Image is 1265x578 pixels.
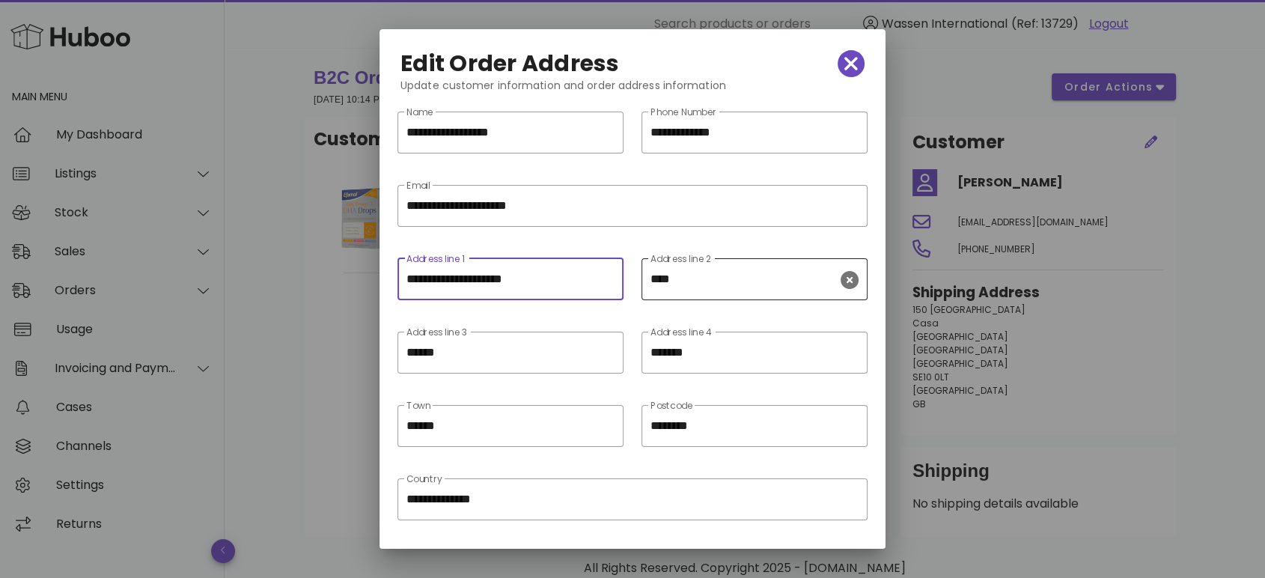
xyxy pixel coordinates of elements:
label: Postcode [650,401,692,412]
label: Phone Number [650,107,717,118]
h2: Edit Order Address [400,52,620,76]
div: Update customer information and order address information [388,77,877,106]
button: clear icon [841,271,859,289]
label: Address line 1 [406,254,465,265]
label: Email [406,180,430,192]
label: Name [406,107,433,118]
label: Address line 4 [650,327,713,338]
label: Address line 3 [406,327,467,338]
label: Country [406,474,442,485]
label: Address line 2 [650,254,711,265]
label: Town [406,401,430,412]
